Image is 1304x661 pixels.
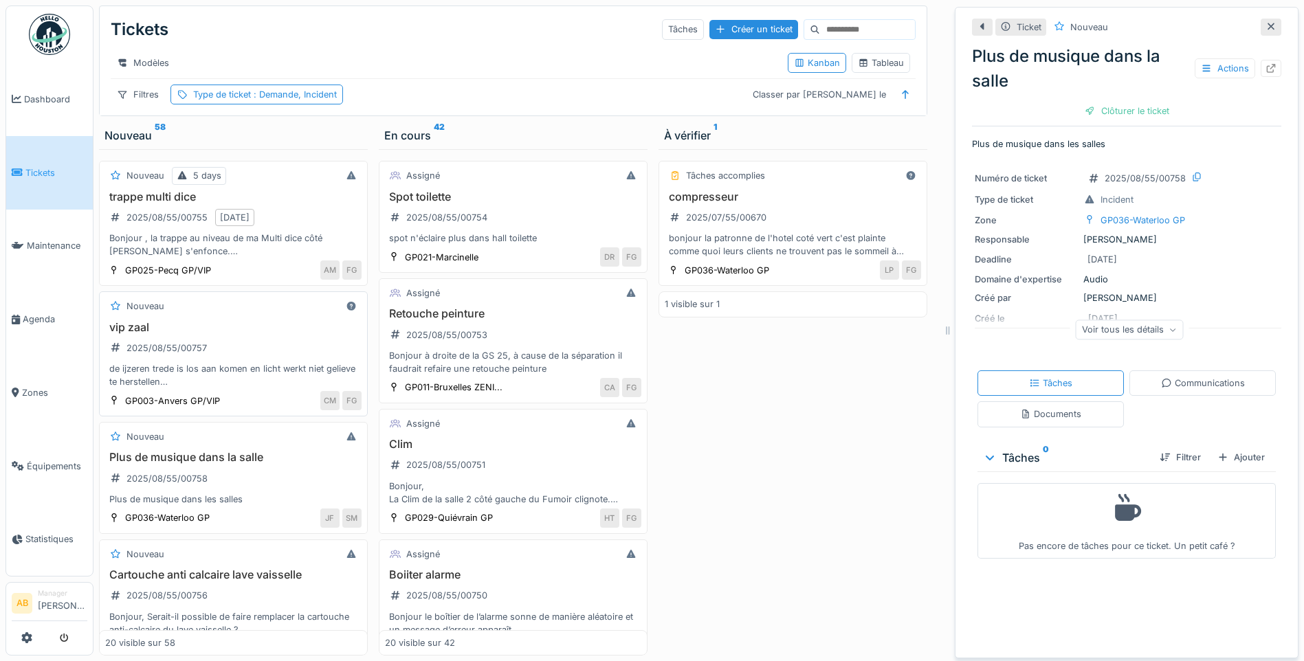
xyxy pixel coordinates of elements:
[12,593,32,614] li: AB
[975,253,1078,266] div: Deadline
[385,636,455,649] div: 20 visible sur 42
[105,610,362,636] div: Bonjour, Serait-il possible de faire remplacer la cartouche anti-calcaire du lave vaisselle ?
[126,211,208,224] div: 2025/08/55/00755
[342,391,362,410] div: FG
[105,321,362,334] h3: vip zaal
[406,417,440,430] div: Assigné
[105,451,362,464] h3: Plus de musique dans la salle
[126,548,164,561] div: Nouveau
[794,56,840,69] div: Kanban
[406,458,485,471] div: 2025/08/55/00751
[155,127,166,144] sup: 58
[220,211,250,224] div: [DATE]
[6,356,93,429] a: Zones
[111,53,175,73] div: Modèles
[622,247,641,267] div: FG
[1101,214,1185,227] div: GP036-Waterloo GP
[902,260,921,280] div: FG
[975,273,1279,286] div: Audio
[105,232,362,258] div: Bonjour , la trappe au niveau de ma Multi dice côté [PERSON_NAME] s'enfonce. bien à vous
[24,93,87,106] span: Dashboard
[1076,320,1184,339] div: Voir tous les détails
[29,14,70,55] img: Badge_color-CXgf-gQk.svg
[972,44,1281,93] div: Plus de musique dans la salle
[686,169,765,182] div: Tâches accomplies
[320,391,340,410] div: CM
[385,610,641,636] div: Bonjour le boîtier de l’alarme sonne de manière aléatoire et un message d’erreur apparaît
[983,449,1149,466] div: Tâches
[6,136,93,210] a: Tickets
[747,85,892,104] div: Classer par [PERSON_NAME] le
[342,260,362,280] div: FG
[406,548,440,561] div: Assigné
[6,210,93,283] a: Maintenance
[600,508,619,528] div: HT
[38,588,87,618] li: [PERSON_NAME]
[975,273,1078,286] div: Domaine d'expertise
[1087,253,1117,266] div: [DATE]
[406,328,487,341] div: 2025/08/55/00753
[385,307,641,320] h3: Retouche peinture
[1020,407,1081,421] div: Documents
[1101,193,1134,206] div: Incident
[600,378,619,397] div: CA
[105,568,362,581] h3: Cartouche anti calcaire lave vaisselle
[975,233,1078,246] div: Responsable
[22,386,87,399] span: Zones
[1029,377,1072,390] div: Tâches
[406,287,440,300] div: Assigné
[975,193,1078,206] div: Type de ticket
[972,137,1281,150] p: Plus de musique dans les salles
[406,211,487,224] div: 2025/08/55/00754
[25,533,87,546] span: Statistiques
[125,264,211,277] div: GP025-Pecq GP/VIP
[6,429,93,503] a: Équipements
[27,460,87,473] span: Équipements
[1161,377,1245,390] div: Communications
[714,127,717,144] sup: 1
[405,381,502,394] div: GP011-Bruxelles ZENI...
[23,313,87,326] span: Agenda
[1079,102,1175,120] div: Clôturer le ticket
[434,127,445,144] sup: 42
[126,589,208,602] div: 2025/08/55/00756
[975,233,1279,246] div: [PERSON_NAME]
[126,341,207,355] div: 2025/08/55/00757
[385,232,641,245] div: spot n'éclaire plus dans hall toilette
[27,239,87,252] span: Maintenance
[1212,448,1270,467] div: Ajouter
[622,378,641,397] div: FG
[686,211,766,224] div: 2025/07/55/00670
[665,190,921,203] h3: compresseur
[406,169,440,182] div: Assigné
[126,472,208,485] div: 2025/08/55/00758
[858,56,904,69] div: Tableau
[125,511,210,524] div: GP036-Waterloo GP
[104,127,362,144] div: Nouveau
[685,264,769,277] div: GP036-Waterloo GP
[12,588,87,621] a: AB Manager[PERSON_NAME]
[126,300,164,313] div: Nouveau
[662,19,704,39] div: Tâches
[6,63,93,136] a: Dashboard
[193,88,337,101] div: Type de ticket
[405,511,493,524] div: GP029-Quiévrain GP
[105,362,362,388] div: de ijzeren trede is los aan komen en licht werkt niet gelieve te herstellen dank u
[6,282,93,356] a: Agenda
[1154,448,1206,467] div: Filtrer
[880,260,899,280] div: LP
[111,12,168,47] div: Tickets
[105,636,175,649] div: 20 visible sur 58
[126,430,164,443] div: Nouveau
[385,349,641,375] div: Bonjour à droite de la GS 25, à cause de la séparation il faudrait refaire une retouche peinture
[975,214,1078,227] div: Zone
[320,508,340,528] div: JF
[385,190,641,203] h3: Spot toilette
[126,169,164,182] div: Nouveau
[105,493,362,506] div: Plus de musique dans les salles
[385,438,641,451] h3: Clim
[1043,449,1049,466] sup: 0
[385,568,641,581] h3: Boiiter alarme
[38,588,87,598] div: Manager
[665,298,720,311] div: 1 visible sur 1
